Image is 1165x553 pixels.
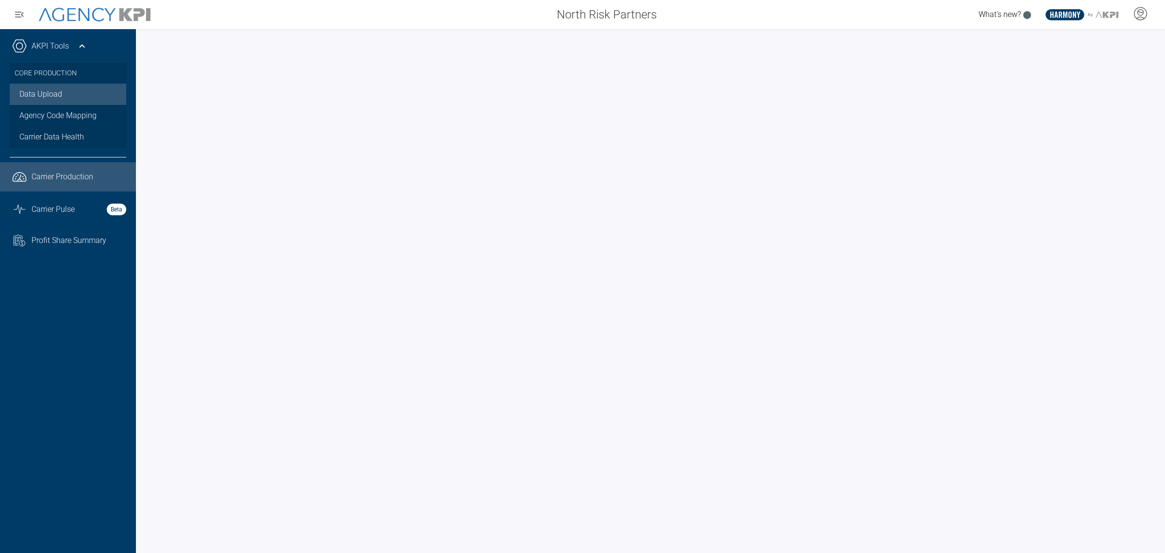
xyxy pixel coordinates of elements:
img: AgencyKPI [39,8,150,22]
strong: Beta [107,204,126,215]
a: AKPI Tools [32,40,69,52]
span: Carrier Pulse [32,204,75,215]
a: Carrier Data Health [10,126,126,148]
span: Carrier Data Health [19,131,84,143]
h3: Core Production [15,63,121,84]
span: North Risk Partners [557,6,657,23]
span: Carrier Production [32,171,93,183]
a: Data Upload [10,84,126,105]
span: What's new? [979,10,1021,19]
a: Agency Code Mapping [10,105,126,126]
span: Profit Share Summary [32,235,106,246]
